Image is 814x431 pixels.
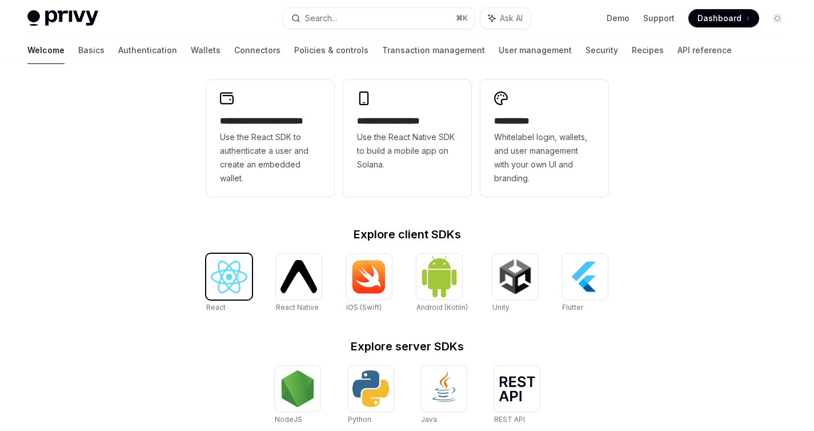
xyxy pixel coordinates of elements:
[206,303,226,312] span: React
[276,254,322,313] a: React NativeReact Native
[275,366,320,425] a: NodeJSNodeJS
[562,303,583,312] span: Flutter
[27,10,98,26] img: light logo
[677,37,732,64] a: API reference
[632,37,664,64] a: Recipes
[351,260,387,294] img: iOS (Swift)
[421,255,458,298] img: Android (Kotlin)
[276,303,319,312] span: React Native
[497,258,534,295] img: Unity
[27,37,65,64] a: Welcome
[768,9,787,27] button: Toggle dark mode
[305,11,337,25] div: Search...
[492,303,510,312] span: Unity
[480,80,608,197] a: **** *****Whitelabel login, wallets, and user management with your own UI and branding.
[78,37,105,64] a: Basics
[346,303,382,312] span: iOS (Swift)
[206,254,252,313] a: ReactReact
[206,341,608,352] h2: Explore server SDKs
[643,13,675,24] a: Support
[348,366,394,425] a: PythonPython
[426,370,462,407] img: Java
[206,229,608,240] h2: Explore client SDKs
[220,130,320,185] span: Use the React SDK to authenticate a user and create an embedded wallet.
[494,415,525,424] span: REST API
[416,254,468,313] a: Android (Kotlin)Android (Kotlin)
[211,261,247,293] img: React
[697,13,741,24] span: Dashboard
[343,80,471,197] a: **** **** **** ***Use the React Native SDK to build a mobile app on Solana.
[279,370,316,407] img: NodeJS
[421,415,437,424] span: Java
[607,13,629,24] a: Demo
[494,366,540,425] a: REST APIREST API
[494,130,595,185] span: Whitelabel login, wallets, and user management with your own UI and branding.
[480,8,531,29] button: Ask AI
[348,415,371,424] span: Python
[382,37,485,64] a: Transaction management
[280,260,317,293] img: React Native
[191,37,220,64] a: Wallets
[586,37,618,64] a: Security
[688,9,759,27] a: Dashboard
[352,370,389,407] img: Python
[416,303,468,312] span: Android (Kotlin)
[118,37,177,64] a: Authentication
[500,13,523,24] span: Ask AI
[275,415,302,424] span: NodeJS
[283,8,474,29] button: Search...⌘K
[499,37,572,64] a: User management
[357,130,458,171] span: Use the React Native SDK to build a mobile app on Solana.
[562,254,608,313] a: FlutterFlutter
[456,14,468,23] span: ⌘ K
[346,254,392,313] a: iOS (Swift)iOS (Swift)
[492,254,538,313] a: UnityUnity
[234,37,280,64] a: Connectors
[421,366,467,425] a: JavaJava
[567,258,603,295] img: Flutter
[294,37,368,64] a: Policies & controls
[499,376,535,401] img: REST API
